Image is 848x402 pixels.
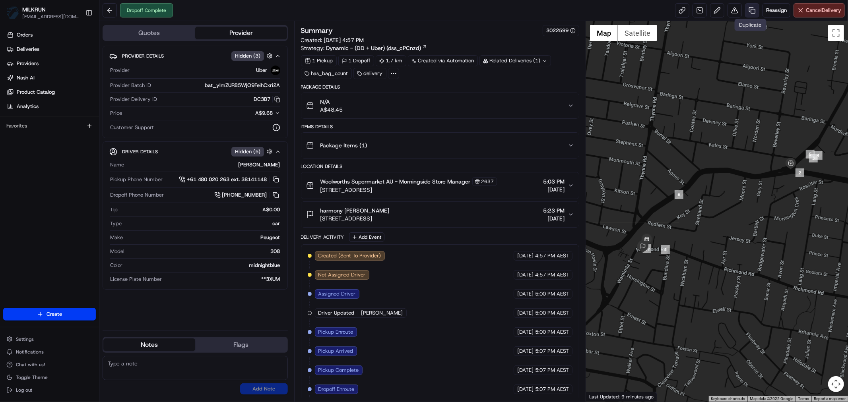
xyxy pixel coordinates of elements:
[110,96,157,103] span: Provider Delivery ID
[16,374,48,381] span: Toggle Theme
[543,207,565,215] span: 5:23 PM
[122,149,158,155] span: Driver Details
[324,37,364,44] span: [DATE] 4:57 PM
[618,25,657,41] button: Show satellite imagery
[535,348,569,355] span: 5:07 PM AEST
[16,387,32,393] span: Log out
[320,215,390,222] span: [STREET_ADDRESS]
[3,86,99,99] a: Product Catalog
[320,106,343,114] span: A$48.45
[661,245,670,254] div: 1
[22,6,46,14] span: MILKRUN
[256,110,273,116] span: A$9.68
[735,19,766,31] div: Duplicate
[3,120,96,132] div: Favorites
[3,57,99,70] a: Providers
[110,110,122,117] span: Price
[128,248,280,255] div: 308
[320,207,390,215] span: harmony [PERSON_NAME]
[326,44,421,52] span: Dynamic - (DD + Uber) (dss_cPCnzd)
[3,346,96,358] button: Notifications
[546,27,576,34] button: 3022599
[828,25,844,41] button: Toggle fullscreen view
[17,31,33,39] span: Orders
[376,55,406,66] div: 1.7 km
[750,396,793,401] span: Map data ©2025 Google
[235,148,260,155] span: Hidden ( 5 )
[109,49,281,62] button: Provider DetailsHidden (3)
[195,338,287,351] button: Flags
[318,271,366,278] span: Not Assigned Driver
[17,103,39,110] span: Analytics
[301,93,579,118] button: N/AA$48.45
[110,161,124,168] span: Name
[806,150,815,158] div: 5
[543,186,565,193] span: [DATE]
[588,391,614,402] a: Open this area in Google Maps (opens a new window)
[535,329,569,336] span: 5:00 PM AEST
[3,29,99,41] a: Orders
[103,27,195,39] button: Quotes
[814,396,846,401] a: Report a map error
[301,133,579,158] button: Package Items (1)
[110,124,154,131] span: Customer Support
[320,98,343,106] span: N/A
[3,334,96,345] button: Settings
[110,82,151,89] span: Provider Batch ID
[3,359,96,370] button: Chat with us!
[3,372,96,383] button: Toggle Theme
[828,376,844,392] button: Map camera controls
[320,186,497,194] span: [STREET_ADDRESS]
[361,309,403,317] span: [PERSON_NAME]
[127,161,280,168] div: [PERSON_NAME]
[535,367,569,374] span: 5:07 PM AEST
[301,55,337,66] div: 1 Pickup
[3,308,96,321] button: Create
[109,145,281,158] button: Driver DetailsHidden (5)
[301,84,579,90] div: Package Details
[543,178,565,186] span: 5:03 PM
[766,7,787,14] span: Reassign
[121,206,280,213] div: A$0.00
[320,141,367,149] span: Package Items ( 1 )
[205,82,280,89] span: bat_ylmZURB5WjO9FeihCxri2A
[6,6,19,19] img: MILKRUN
[535,271,569,278] span: 4:57 PM AEST
[301,124,579,130] div: Items Details
[517,290,534,298] span: [DATE]
[17,89,55,96] span: Product Catalog
[16,349,44,355] span: Notifications
[110,206,118,213] span: Tip
[17,46,39,53] span: Deliveries
[320,178,471,186] span: Woolworths Supermarket AU - Morningside Store Manager
[254,96,280,103] button: DC3B7
[125,220,280,227] div: car
[301,36,364,44] span: Created:
[301,172,579,199] button: Woolworths Supermarket AU - Morningside Store Manager2637[STREET_ADDRESS]5:03 PM[DATE]
[517,252,534,259] span: [DATE]
[543,215,565,222] span: [DATE]
[122,53,164,59] span: Provider Details
[517,309,534,317] span: [DATE]
[318,252,381,259] span: Created (Sent To Provider)
[535,252,569,259] span: 4:57 PM AEST
[126,262,280,269] div: midnightblue
[222,191,267,199] span: [PHONE_NUMBER]
[318,309,355,317] span: Driver Updated
[3,72,99,84] a: Nash AI
[3,3,82,22] button: MILKRUNMILKRUN[EMAIL_ADDRESS][DOMAIN_NAME]
[301,44,427,52] div: Strategy:
[517,386,534,393] span: [DATE]
[179,175,280,184] button: +61 480 020 263 ext. 38141148
[256,67,268,74] span: Uber
[47,311,62,318] span: Create
[408,55,478,66] a: Created via Automation
[17,60,39,67] span: Providers
[794,3,845,17] button: CancelDelivery
[231,147,275,157] button: Hidden (5)
[16,361,45,368] span: Chat with us!
[806,7,841,14] span: Cancel Delivery
[195,27,287,39] button: Provider
[318,386,355,393] span: Dropoff Enroute
[110,176,163,183] span: Pickup Phone Number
